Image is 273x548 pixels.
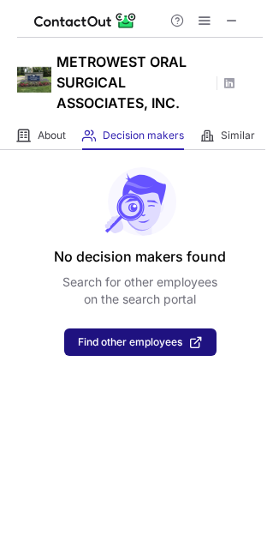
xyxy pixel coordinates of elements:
[62,274,217,308] p: Search for other employees on the search portal
[34,10,137,31] img: ContactOut v5.3.10
[103,129,184,142] span: Decision makers
[104,167,177,236] img: No leads found
[54,246,226,267] header: No decision makers found
[56,51,211,113] h1: METROWEST ORAL SURGICAL ASSOCIATES, INC.
[221,129,255,142] span: Similar
[78,336,182,348] span: Find other employees
[38,129,66,142] span: About
[17,63,51,97] img: 63f7d19309765a54fba061ef0c52c425
[64,328,217,356] button: Find other employees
